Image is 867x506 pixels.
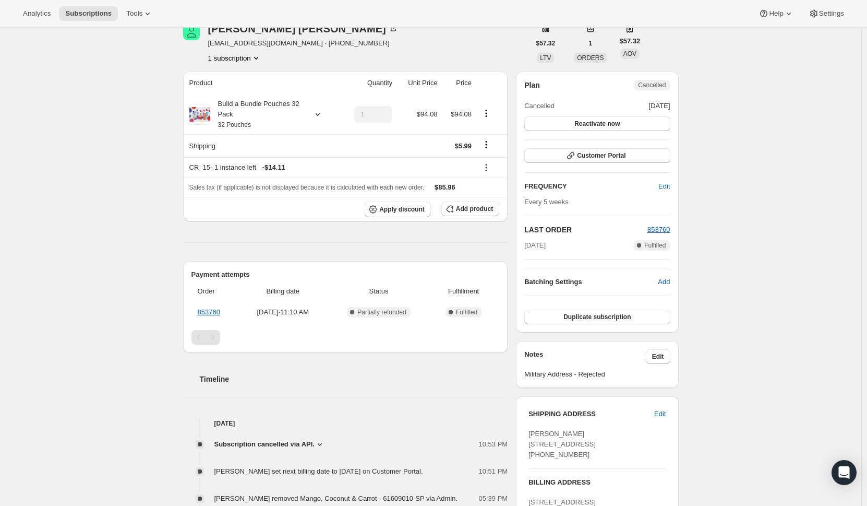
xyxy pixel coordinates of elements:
[479,439,508,450] span: 10:53 PM
[65,9,112,18] span: Subscriptions
[441,72,475,95] th: Price
[528,498,596,506] span: [STREET_ADDRESS]
[434,286,493,297] span: Fulfillment
[524,181,658,192] h2: FREQUENCY
[454,142,472,150] span: $5.99
[620,36,641,46] span: $57.32
[528,430,596,458] span: [PERSON_NAME] [STREET_ADDRESS] [PHONE_NUMBER]
[59,6,118,21] button: Subscriptions
[340,72,395,95] th: Quantity
[214,439,315,450] span: Subscription cancelled via API.
[577,54,604,62] span: ORDERS
[652,352,664,361] span: Edit
[646,349,670,364] button: Edit
[832,460,857,485] div: Open Intercom Messenger
[478,108,495,119] button: Product actions
[563,313,631,321] span: Duplicate subscription
[528,477,666,488] h3: BILLING ADDRESS
[191,269,500,280] h2: Payment attempts
[357,308,406,316] span: Partially refunded
[120,6,159,21] button: Tools
[183,418,508,429] h4: [DATE]
[652,178,676,195] button: Edit
[536,39,556,48] span: $57.32
[623,50,636,57] span: AOV
[528,409,654,419] h3: SHIPPING ADDRESS
[479,466,508,477] span: 10:51 PM
[769,9,783,18] span: Help
[198,308,220,316] a: 853760
[524,240,546,251] span: [DATE]
[524,80,540,90] h2: Plan
[638,81,666,89] span: Cancelled
[214,467,423,475] span: [PERSON_NAME] set next billing date to [DATE] on Customer Portal.
[218,121,251,128] small: 32 Pouches
[262,162,285,173] span: - $14.11
[524,198,569,206] span: Every 5 weeks
[644,241,666,250] span: Fulfilled
[208,53,261,63] button: Product actions
[802,6,850,21] button: Settings
[658,181,670,192] span: Edit
[524,225,647,235] h2: LAST ORDER
[330,286,428,297] span: Status
[417,110,438,118] span: $94.08
[208,38,399,49] span: [EMAIL_ADDRESS][DOMAIN_NAME] · [PHONE_NUMBER]
[524,277,658,287] h6: Batching Settings
[214,495,458,502] span: [PERSON_NAME] removed Mango, Coconut & Carrot - 61609010-SP via Admin.
[23,9,51,18] span: Analytics
[648,406,672,422] button: Edit
[183,72,340,95] th: Product
[214,439,325,450] button: Subscription cancelled via API.
[435,183,455,191] span: $85.96
[524,148,670,163] button: Customer Portal
[126,9,142,18] span: Tools
[589,39,593,48] span: 1
[530,36,562,51] button: $57.32
[524,116,670,131] button: Reactivate now
[456,308,477,316] span: Fulfilled
[819,9,844,18] span: Settings
[200,374,508,384] h2: Timeline
[658,277,670,287] span: Add
[379,205,425,214] span: Apply discount
[191,280,239,303] th: Order
[479,493,508,504] span: 05:39 PM
[524,310,670,324] button: Duplicate subscription
[583,36,599,51] button: 1
[183,23,200,40] span: Britt Egan
[365,202,431,217] button: Apply discount
[456,205,493,213] span: Add product
[524,101,555,111] span: Cancelled
[654,409,666,419] span: Edit
[243,307,323,317] span: [DATE] · 11:10 AM
[395,72,440,95] th: Unit Price
[540,54,551,62] span: LTV
[647,226,670,233] a: 853760
[649,101,670,111] span: [DATE]
[652,274,676,290] button: Add
[243,286,323,297] span: Billing date
[17,6,57,21] button: Analytics
[189,162,472,173] div: CR_15 - 1 instance left
[191,330,500,345] nav: Pagination
[451,110,472,118] span: $94.08
[441,202,499,216] button: Add product
[210,99,304,130] div: Build a Bundle Pouches 32 Pack
[524,349,646,364] h3: Notes
[574,120,620,128] span: Reactivate now
[752,6,800,21] button: Help
[577,151,625,160] span: Customer Portal
[478,139,495,150] button: Shipping actions
[208,23,399,34] div: [PERSON_NAME] [PERSON_NAME]
[189,184,425,191] span: Sales tax (if applicable) is not displayed because it is calculated with each new order.
[183,134,340,157] th: Shipping
[647,225,670,235] button: 853760
[524,369,670,380] span: Military Address - Rejected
